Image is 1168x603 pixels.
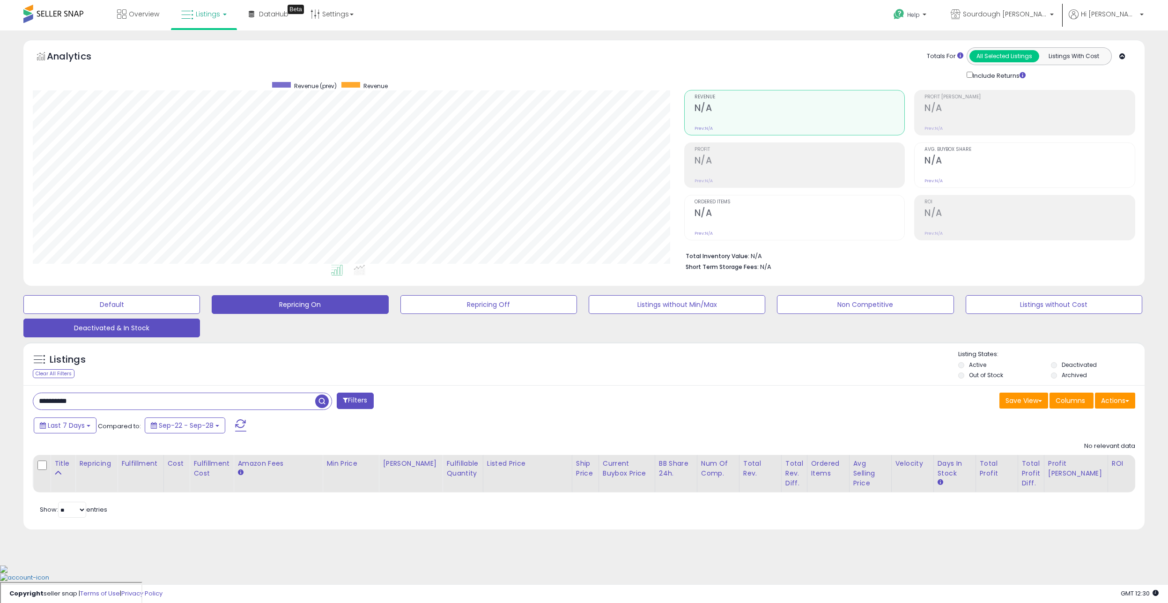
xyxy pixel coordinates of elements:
[1039,50,1109,62] button: Listings With Cost
[237,469,243,477] small: Amazon Fees.
[893,8,905,20] i: Get Help
[999,393,1048,409] button: Save View
[924,147,1135,152] span: Avg. Buybox Share
[743,459,777,478] div: Total Rev.
[1048,459,1104,478] div: Profit [PERSON_NAME]
[785,459,803,488] div: Total Rev. Diff.
[259,9,288,19] span: DataHub
[576,459,595,478] div: Ship Price
[47,50,110,65] h5: Analytics
[927,52,963,61] div: Totals For
[50,353,86,366] h5: Listings
[1050,393,1094,409] button: Columns
[383,459,438,469] div: [PERSON_NAME]
[695,126,713,131] small: Prev: N/A
[960,70,1037,81] div: Include Returns
[98,422,141,431] span: Compared to:
[1112,459,1146,469] div: ROI
[924,200,1135,205] span: ROI
[966,295,1142,314] button: Listings without Cost
[23,319,200,337] button: Deactivated & In Stock
[760,262,771,271] span: N/A
[48,421,85,430] span: Last 7 Days
[294,82,337,90] span: Revenue (prev)
[924,178,943,184] small: Prev: N/A
[446,459,479,478] div: Fulfillable Quantity
[121,459,159,469] div: Fulfillment
[363,82,388,90] span: Revenue
[695,178,713,184] small: Prev: N/A
[701,459,735,478] div: Num of Comp.
[686,263,759,271] b: Short Term Storage Fees:
[686,252,749,260] b: Total Inventory Value:
[1022,459,1040,488] div: Total Profit Diff.
[196,9,220,19] span: Listings
[969,50,1039,62] button: All Selected Listings
[23,295,200,314] button: Default
[1069,9,1144,30] a: Hi [PERSON_NAME]
[969,361,986,369] label: Active
[237,459,318,469] div: Amazon Fees
[34,417,96,433] button: Last 7 Days
[811,459,845,478] div: Ordered Items
[695,95,905,100] span: Revenue
[400,295,577,314] button: Repricing Off
[958,350,1145,359] p: Listing States:
[853,459,887,488] div: Avg Selling Price
[159,421,214,430] span: Sep-22 - Sep-28
[924,208,1135,220] h2: N/A
[326,459,375,469] div: Min Price
[907,11,920,19] span: Help
[168,459,186,469] div: Cost
[1062,361,1097,369] label: Deactivated
[938,478,943,487] small: Days In Stock.
[193,459,229,478] div: Fulfillment Cost
[1095,393,1135,409] button: Actions
[1062,371,1087,379] label: Archived
[963,9,1047,19] span: Sourdough [PERSON_NAME]
[924,95,1135,100] span: Profit [PERSON_NAME]
[79,459,113,469] div: Repricing
[337,393,373,409] button: Filters
[695,147,905,152] span: Profit
[659,459,693,478] div: BB Share 24h.
[603,459,651,478] div: Current Buybox Price
[695,208,905,220] h2: N/A
[40,505,107,514] span: Show: entries
[686,250,1128,261] li: N/A
[924,155,1135,168] h2: N/A
[145,417,225,433] button: Sep-22 - Sep-28
[924,231,943,236] small: Prev: N/A
[969,371,1003,379] label: Out of Stock
[695,231,713,236] small: Prev: N/A
[33,369,74,378] div: Clear All Filters
[288,5,304,14] div: Tooltip anchor
[886,1,936,30] a: Help
[777,295,954,314] button: Non Competitive
[1081,9,1137,19] span: Hi [PERSON_NAME]
[695,155,905,168] h2: N/A
[980,459,1014,478] div: Total Profit
[924,126,943,131] small: Prev: N/A
[212,295,388,314] button: Repricing On
[924,103,1135,115] h2: N/A
[695,103,905,115] h2: N/A
[487,459,568,469] div: Listed Price
[938,459,972,478] div: Days In Stock
[54,459,71,469] div: Title
[1084,442,1135,451] div: No relevant data
[895,459,930,469] div: Velocity
[1056,396,1085,405] span: Columns
[695,200,905,205] span: Ordered Items
[129,9,159,19] span: Overview
[589,295,765,314] button: Listings without Min/Max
